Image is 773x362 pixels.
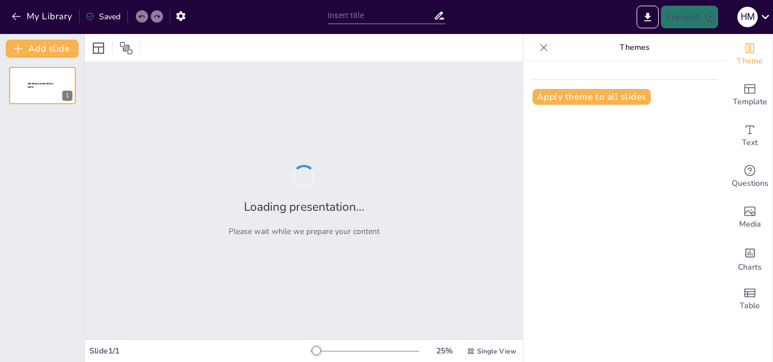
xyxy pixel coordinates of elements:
span: Text [742,137,758,149]
div: 1 [9,67,76,104]
button: Export to PowerPoint [637,6,659,28]
div: 25 % [431,346,458,356]
div: Add ready made slides [727,75,772,116]
p: Themes [553,34,716,61]
div: Add a table [727,279,772,320]
div: 1 [62,91,72,101]
div: Get real-time input from your audience [727,156,772,197]
span: Sendsteps presentation editor [28,82,53,88]
span: Template [733,96,767,108]
div: Add images, graphics, shapes or video [727,197,772,238]
span: Charts [738,261,762,274]
button: Apply theme to all slides [532,89,651,105]
div: Saved [85,11,121,22]
p: Please wait while we prepare your content [229,226,380,237]
h2: Loading presentation... [244,199,364,215]
div: Add charts and graphs [727,238,772,279]
div: Add text boxes [727,116,772,156]
div: Change the overall theme [727,34,772,75]
span: Table [740,300,760,312]
span: Single View [477,347,516,356]
span: Media [739,218,761,231]
div: Layout [89,39,108,57]
button: Add slide [6,40,79,58]
span: Questions [732,177,768,190]
button: My Library [8,7,77,25]
button: Present [661,6,718,28]
div: Slide 1 / 1 [89,346,311,356]
input: Insert title [328,7,433,24]
div: H M [737,7,758,27]
button: H M [737,6,758,28]
span: Theme [737,55,763,67]
span: Position [119,41,133,55]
